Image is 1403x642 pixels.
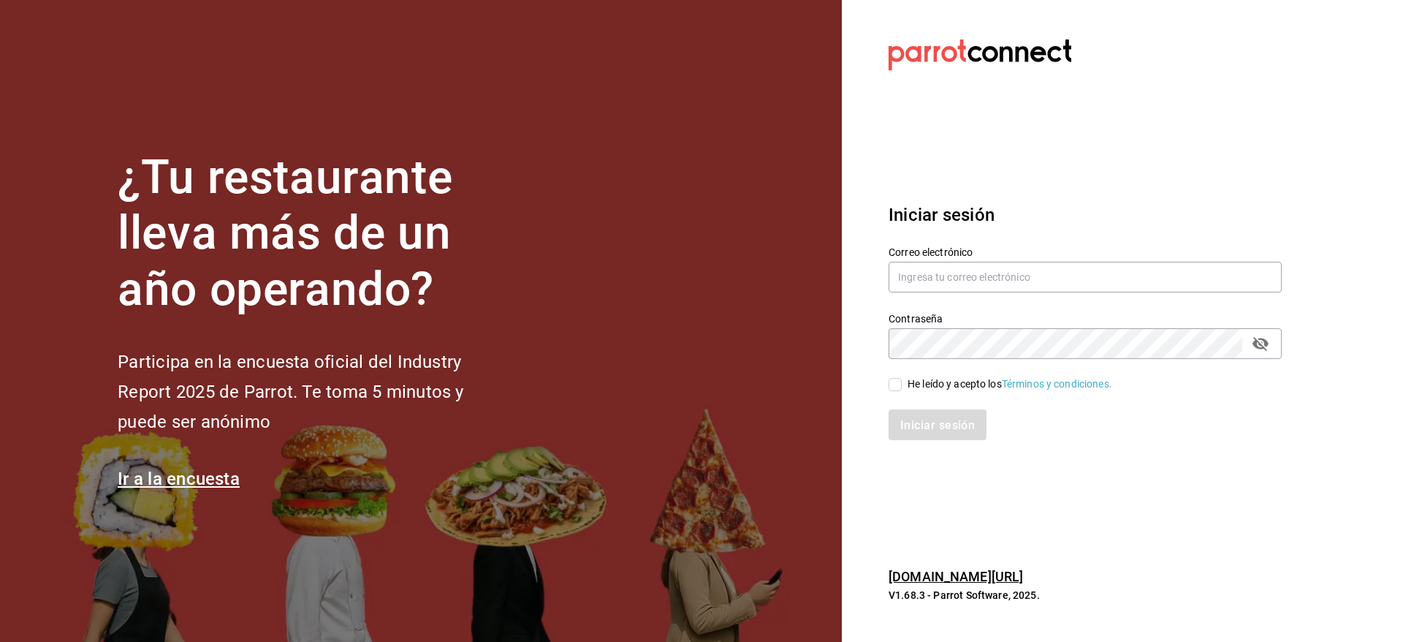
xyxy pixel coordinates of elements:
[1248,331,1273,356] button: campo de contraseña
[889,262,1282,292] input: Ingresa tu correo electrónico
[889,589,1040,601] font: V1.68.3 - Parrot Software, 2025.
[889,312,943,324] font: Contraseña
[908,378,1002,390] font: He leído y acepto los
[118,352,463,432] font: Participa en la encuesta oficial del Industry Report 2025 de Parrot. Te toma 5 minutos y puede se...
[889,205,995,225] font: Iniciar sesión
[1002,378,1112,390] a: Términos y condiciones.
[118,469,240,489] a: Ir a la encuesta
[118,150,452,317] font: ¿Tu restaurante lleva más de un año operando?
[889,569,1023,584] a: [DOMAIN_NAME][URL]
[889,246,973,257] font: Correo electrónico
